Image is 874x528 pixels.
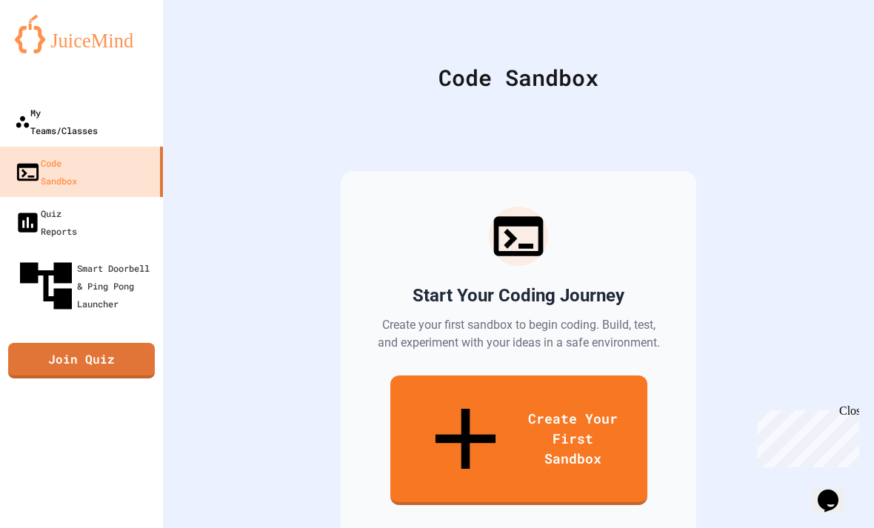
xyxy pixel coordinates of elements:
[751,404,859,467] iframe: chat widget
[390,375,647,505] a: Create Your First Sandbox
[15,104,98,139] div: My Teams/Classes
[200,61,837,94] div: Code Sandbox
[376,316,661,352] p: Create your first sandbox to begin coding. Build, test, and experiment with your ideas in a safe ...
[8,343,155,378] a: Join Quiz
[15,154,77,190] div: Code Sandbox
[812,469,859,513] iframe: chat widget
[15,255,157,317] div: Smart Doorbell & Ping Pong Launcher
[15,204,77,240] div: Quiz Reports
[413,284,624,307] h2: Start Your Coding Journey
[15,15,148,53] img: logo-orange.svg
[6,6,102,94] div: Chat with us now!Close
